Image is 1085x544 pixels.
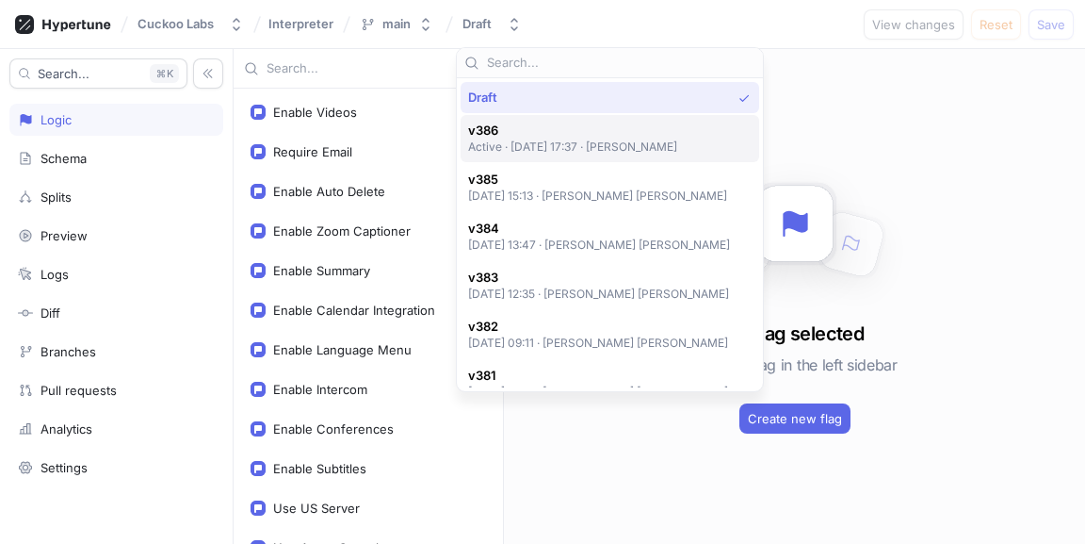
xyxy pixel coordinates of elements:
[468,368,729,384] span: v381
[468,319,729,335] span: v382
[150,64,179,83] div: K
[273,382,367,397] div: Enable Intercom
[40,190,72,205] div: Splits
[725,320,864,348] h3: No flag selected
[267,59,458,78] input: Search...
[40,267,69,282] div: Logs
[273,303,435,318] div: Enable Calendar Integration
[273,461,366,476] div: Enable Subtitles
[468,237,731,253] p: [DATE] 13:47 ‧ [PERSON_NAME] [PERSON_NAME]
[268,17,333,30] span: Interpreter
[273,342,412,357] div: Enable Language Menu
[273,421,394,437] div: Enable Conferences
[1037,19,1065,30] span: Save
[468,123,678,139] span: v386
[748,413,842,424] span: Create new flag
[352,8,441,40] button: main
[9,58,187,89] button: Search...K
[468,221,731,237] span: v384
[273,501,360,516] div: Use US Server
[130,8,251,40] button: Cuckoo Labs
[468,384,729,400] p: [DATE] 14:18 ‧ [PERSON_NAME] [PERSON_NAME]
[40,460,88,475] div: Settings
[468,270,730,286] span: v383
[38,68,89,79] span: Search...
[40,421,92,437] div: Analytics
[273,105,357,120] div: Enable Videos
[273,263,370,278] div: Enable Summary
[739,404,850,434] button: Create new flag
[273,184,385,199] div: Enable Auto Delete
[1028,9,1074,40] button: Save
[468,286,730,302] p: [DATE] 12:35 ‧ [PERSON_NAME] [PERSON_NAME]
[138,16,214,32] div: Cuckoo Labs
[40,305,60,321] div: Diff
[468,90,497,106] span: Draft
[40,112,72,127] div: Logic
[487,54,755,73] input: Search...
[273,223,411,239] div: Enable Zoom Captioner
[980,19,1012,30] span: Reset
[864,9,964,40] button: View changes
[468,188,728,204] p: [DATE] 15:13 ‧ [PERSON_NAME] [PERSON_NAME]
[971,9,1021,40] button: Reset
[468,335,729,351] p: [DATE] 09:11 ‧ [PERSON_NAME] [PERSON_NAME]
[40,344,96,359] div: Branches
[468,139,678,155] p: Active ‧ [DATE] 17:37 ‧ [PERSON_NAME]
[872,19,955,30] span: View changes
[468,172,728,188] span: v385
[382,16,411,32] div: main
[40,228,88,243] div: Preview
[455,8,529,40] button: Draft
[40,151,87,166] div: Schema
[691,348,897,382] h5: Select a flag in the left sidebar
[462,16,492,32] div: Draft
[273,144,352,159] div: Require Email
[40,383,117,398] div: Pull requests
